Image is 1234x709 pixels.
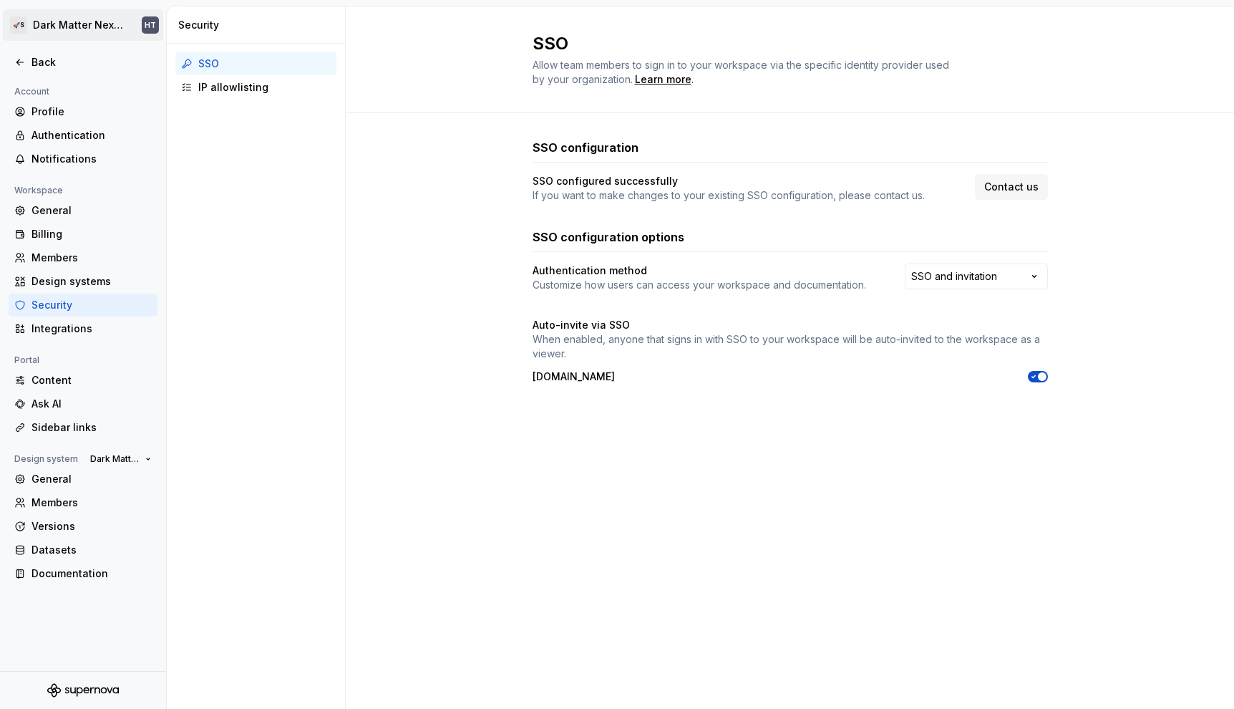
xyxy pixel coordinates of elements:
[984,180,1039,194] span: Contact us
[31,251,152,265] div: Members
[198,57,331,71] div: SSO
[31,105,152,119] div: Profile
[533,59,952,85] span: Allow team members to sign in to your workspace via the specific identity provider used by your o...
[175,76,336,99] a: IP allowlisting
[10,16,27,34] div: 🚀S
[31,373,152,387] div: Content
[533,332,1048,361] p: When enabled, anyone that signs in with SSO to your workspace will be auto-invited to the workspa...
[31,152,152,166] div: Notifications
[31,472,152,486] div: General
[9,294,157,317] a: Security
[90,453,140,465] span: Dark Matter Next Gen
[9,51,157,74] a: Back
[3,9,163,41] button: 🚀SDark Matter Next GenHT
[31,128,152,143] div: Authentication
[533,278,866,292] p: Customize how users can access your workspace and documentation.
[975,174,1048,200] a: Contact us
[31,543,152,557] div: Datasets
[9,223,157,246] a: Billing
[31,420,152,435] div: Sidebar links
[533,228,684,246] h3: SSO configuration options
[9,468,157,491] a: General
[9,515,157,538] a: Versions
[9,416,157,439] a: Sidebar links
[533,32,1031,55] h2: SSO
[47,683,119,698] svg: Supernova Logo
[9,83,55,100] div: Account
[9,539,157,561] a: Datasets
[31,274,152,289] div: Design systems
[9,124,157,147] a: Authentication
[9,562,157,585] a: Documentation
[9,148,157,170] a: Notifications
[31,519,152,534] div: Versions
[31,298,152,312] div: Security
[635,72,691,87] a: Learn more
[533,264,647,278] h4: Authentication method
[31,227,152,241] div: Billing
[9,352,45,369] div: Portal
[533,188,925,203] p: If you want to make changes to your existing SSO configuration, please contact us.
[31,55,152,69] div: Back
[533,174,678,188] h4: SSO configured successfully
[33,18,125,32] div: Dark Matter Next Gen
[9,317,157,340] a: Integrations
[31,203,152,218] div: General
[198,80,331,95] div: IP allowlisting
[31,322,152,336] div: Integrations
[31,397,152,411] div: Ask AI
[9,246,157,269] a: Members
[31,496,152,510] div: Members
[533,370,615,384] p: [DOMAIN_NAME]
[175,52,336,75] a: SSO
[533,318,630,332] h4: Auto-invite via SSO
[633,74,694,85] span: .
[178,18,339,32] div: Security
[9,270,157,293] a: Design systems
[9,100,157,123] a: Profile
[9,450,84,468] div: Design system
[9,182,69,199] div: Workspace
[145,19,156,31] div: HT
[9,369,157,392] a: Content
[31,566,152,581] div: Documentation
[9,392,157,415] a: Ask AI
[9,199,157,222] a: General
[9,491,157,514] a: Members
[533,139,638,156] h3: SSO configuration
